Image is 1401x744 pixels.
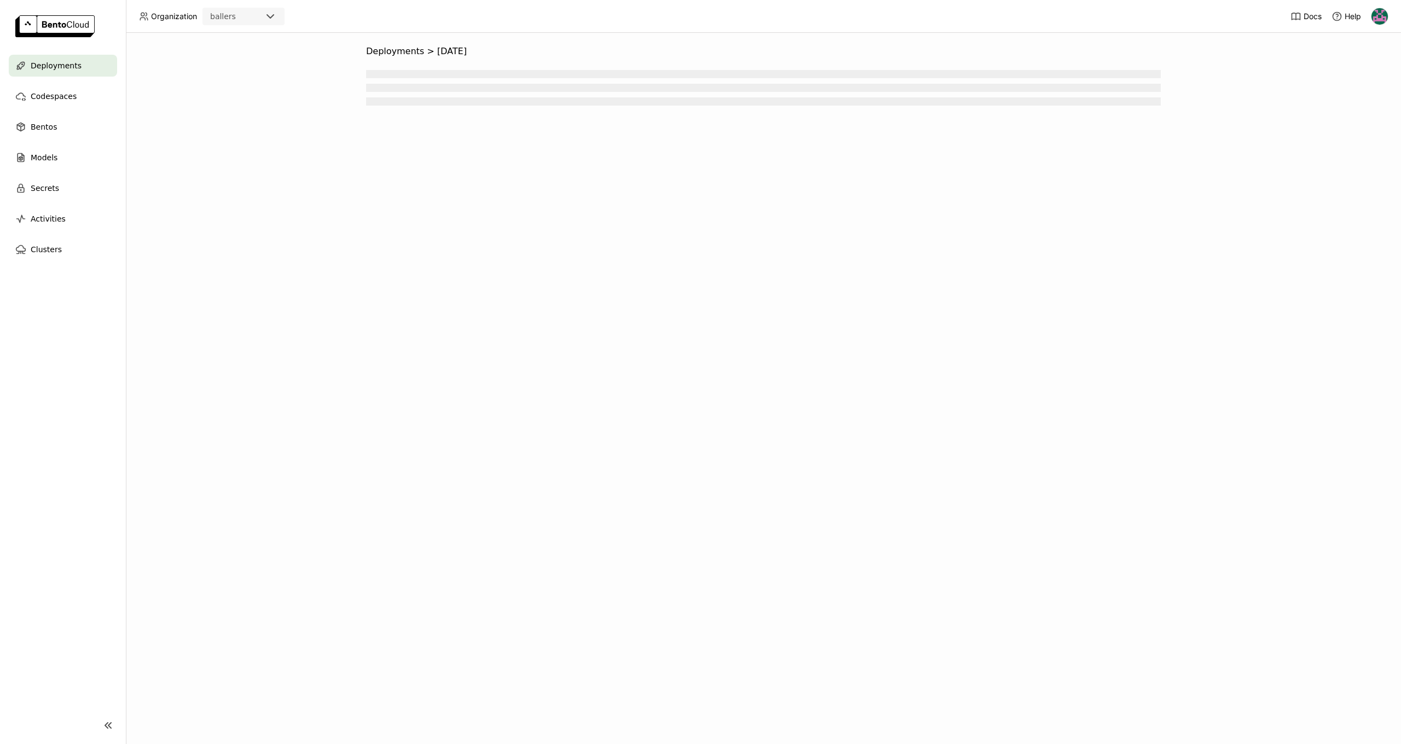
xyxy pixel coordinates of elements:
span: Secrets [31,182,59,195]
span: Help [1345,11,1361,21]
span: Organization [151,11,197,21]
input: Selected ballers. [237,11,238,22]
a: Clusters [9,239,117,260]
span: Docs [1304,11,1322,21]
img: Harsh Raj [1371,8,1388,25]
div: Help [1331,11,1361,22]
span: [DATE] [437,46,467,57]
span: Bentos [31,120,57,133]
span: > [424,46,437,57]
span: Deployments [366,46,424,57]
span: Models [31,151,57,164]
a: Docs [1290,11,1322,22]
a: Bentos [9,116,117,138]
span: Codespaces [31,90,77,103]
div: ballers [210,11,236,22]
a: Models [9,147,117,168]
nav: Breadcrumbs navigation [366,46,1161,57]
img: logo [15,15,95,37]
a: Activities [9,208,117,230]
span: Clusters [31,243,62,256]
span: Activities [31,212,66,225]
a: Secrets [9,177,117,199]
span: Deployments [31,59,82,72]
